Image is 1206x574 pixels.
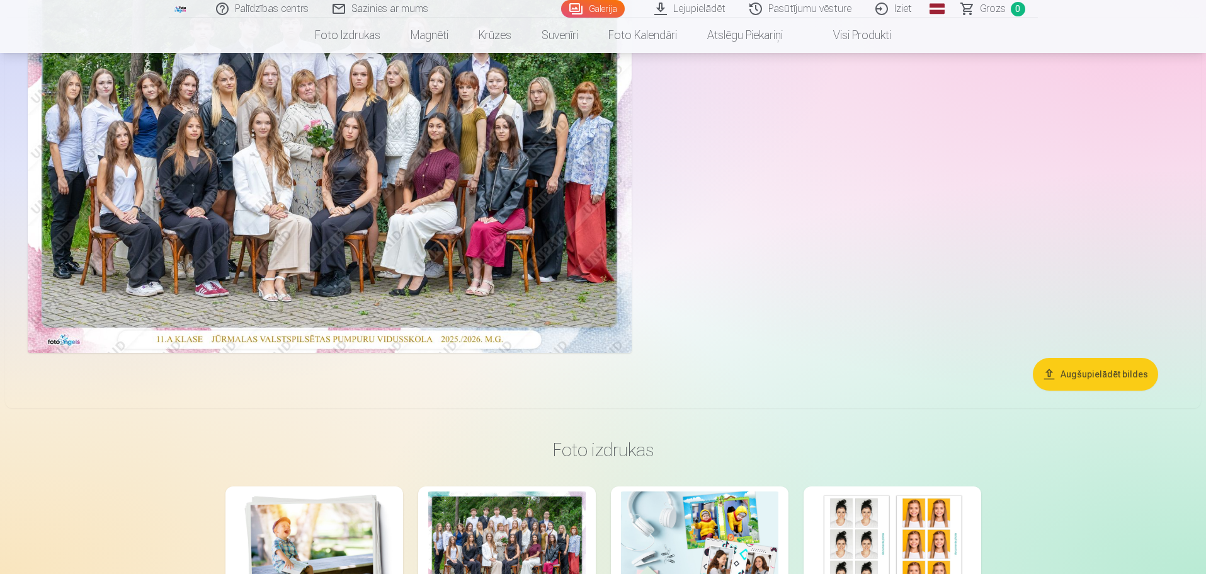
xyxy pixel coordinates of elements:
[236,439,971,461] h3: Foto izdrukas
[300,18,395,53] a: Foto izdrukas
[174,5,188,13] img: /fa3
[798,18,906,53] a: Visi produkti
[526,18,593,53] a: Suvenīri
[593,18,692,53] a: Foto kalendāri
[692,18,798,53] a: Atslēgu piekariņi
[1033,358,1158,391] button: Augšupielādēt bildes
[980,1,1006,16] span: Grozs
[395,18,464,53] a: Magnēti
[1011,2,1025,16] span: 0
[464,18,526,53] a: Krūzes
